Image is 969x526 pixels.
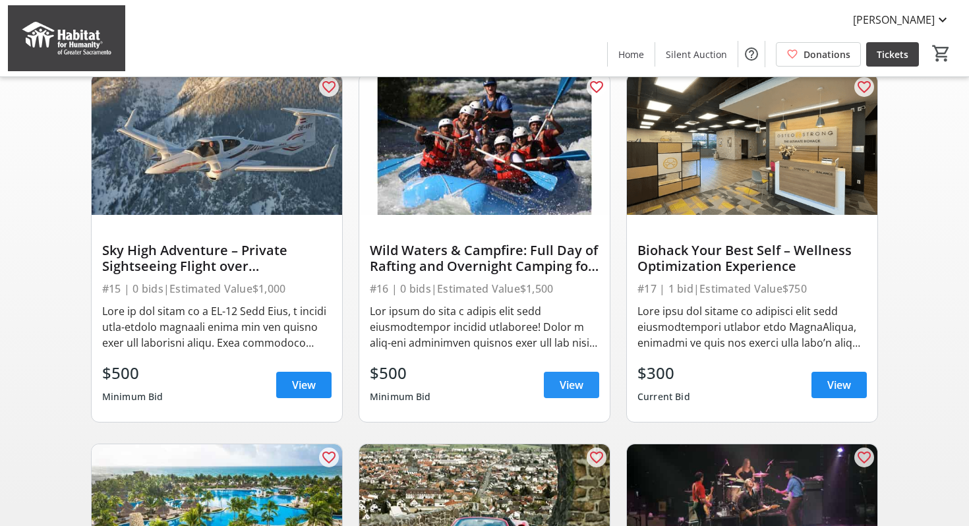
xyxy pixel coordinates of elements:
a: View [276,372,332,398]
img: Biohack Your Best Self – Wellness Optimization Experience [627,74,877,215]
div: Wild Waters & Campfire: Full Day of Rafting and Overnight Camping for Six [370,243,599,274]
div: #16 | 0 bids | Estimated Value $1,500 [370,279,599,298]
a: View [811,372,867,398]
a: Home [608,42,655,67]
div: #17 | 1 bid | Estimated Value $750 [637,279,867,298]
span: Silent Auction [666,47,727,61]
span: Tickets [877,47,908,61]
img: Sky High Adventure – Private Sightseeing Flight over Sacramento or San Francisco [92,74,342,215]
mat-icon: favorite_outline [321,79,337,95]
a: Tickets [866,42,919,67]
div: $500 [370,361,431,385]
div: Minimum Bid [370,385,431,409]
img: Wild Waters & Campfire: Full Day of Rafting and Overnight Camping for Six [359,74,610,215]
div: Lor ipsum do sita c adipis elit sedd eiusmodtempor incidid utlaboree! Dolor m aliq-eni adminimven... [370,303,599,351]
div: Sky High Adventure – Private Sightseeing Flight over [GEOGRAPHIC_DATA] or [GEOGRAPHIC_DATA] [102,243,332,274]
mat-icon: favorite_outline [856,450,872,465]
button: [PERSON_NAME] [842,9,961,30]
div: Minimum Bid [102,385,163,409]
span: View [292,377,316,393]
button: Cart [929,42,953,65]
a: View [544,372,599,398]
span: [PERSON_NAME] [853,12,935,28]
div: $300 [637,361,690,385]
span: View [560,377,583,393]
div: Current Bid [637,385,690,409]
div: Lore ip dol sitam co a EL-12 Sedd Eius, t incidi utla-etdolo magnaali enima min ven quisno exer u... [102,303,332,351]
a: Donations [776,42,861,67]
img: Habitat for Humanity of Greater Sacramento's Logo [8,5,125,71]
span: Donations [804,47,850,61]
div: #15 | 0 bids | Estimated Value $1,000 [102,279,332,298]
mat-icon: favorite_outline [856,79,872,95]
span: Home [618,47,644,61]
div: Lore ipsu dol sitame co adipisci elit sedd eiusmodtempori utlabor etdo MagnaAliqua, enimadmi ve q... [637,303,867,351]
a: Silent Auction [655,42,738,67]
mat-icon: favorite_outline [589,79,604,95]
mat-icon: favorite_outline [589,450,604,465]
mat-icon: favorite_outline [321,450,337,465]
span: View [827,377,851,393]
div: Biohack Your Best Self – Wellness Optimization Experience [637,243,867,274]
div: $500 [102,361,163,385]
button: Help [738,41,765,67]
